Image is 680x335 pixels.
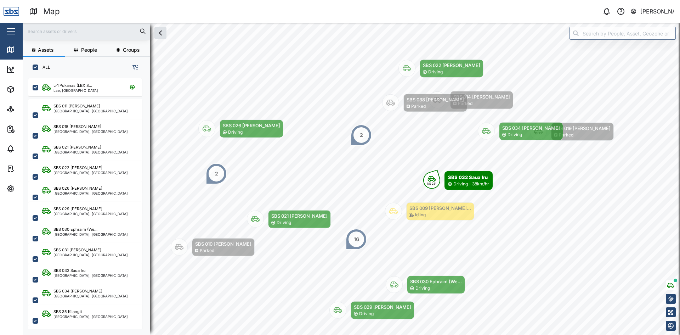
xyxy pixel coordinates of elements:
div: SBS 029 [PERSON_NAME] [354,303,411,311]
div: Parked [200,247,214,254]
div: [GEOGRAPHIC_DATA], [GEOGRAPHIC_DATA] [53,150,128,154]
div: [GEOGRAPHIC_DATA], [GEOGRAPHIC_DATA] [53,191,128,195]
div: Driving [228,129,243,136]
div: SBS 019 [PERSON_NAME] [554,125,611,132]
label: ALL [38,65,50,70]
div: Map marker [423,171,493,190]
div: Driving [359,311,374,317]
div: SBS 011 [PERSON_NAME] [53,103,100,109]
div: [GEOGRAPHIC_DATA], [GEOGRAPHIC_DATA] [53,109,128,113]
div: Settings [18,185,44,192]
div: SBS 014 [PERSON_NAME] [453,93,510,100]
div: [GEOGRAPHIC_DATA], [GEOGRAPHIC_DATA] [53,274,128,277]
div: Map marker [351,124,372,146]
div: [GEOGRAPHIC_DATA], [GEOGRAPHIC_DATA] [53,315,128,318]
div: Map marker [346,229,367,250]
div: Sites [18,105,35,113]
div: Idling [415,212,426,218]
div: [GEOGRAPHIC_DATA], [GEOGRAPHIC_DATA] [53,212,128,216]
div: [PERSON_NAME] [640,7,674,16]
div: SBS 022 [PERSON_NAME] [423,62,480,69]
div: [GEOGRAPHIC_DATA], [GEOGRAPHIC_DATA] [53,233,128,236]
div: SBS 009 [PERSON_NAME]... [409,205,471,212]
div: Tasks [18,165,38,173]
div: Map marker [386,276,465,294]
div: SBS 021 [PERSON_NAME] [53,144,101,150]
div: SBS 022 [PERSON_NAME] [53,165,102,171]
div: Map marker [478,122,563,140]
div: Map marker [385,202,474,220]
span: People [81,48,97,52]
div: SBS 030 Ephraim (We... [410,278,462,285]
span: Assets [38,48,53,52]
div: Map marker [429,91,513,109]
input: Search assets or drivers [27,26,146,37]
div: Alarms [18,145,40,153]
div: Map marker [198,120,283,138]
div: [GEOGRAPHIC_DATA], [GEOGRAPHIC_DATA] [53,294,128,298]
div: 16 [354,235,359,243]
div: Map marker [530,123,614,141]
div: Dashboard [18,66,50,73]
div: Driving [508,132,522,138]
div: SBS 029 [PERSON_NAME] [53,206,102,212]
div: SBS 030 Ephraim (We... [53,227,97,233]
div: L-1 Pokanas (LBX 8... [53,83,92,89]
div: 2 [215,170,218,178]
div: Map marker [247,210,331,228]
div: SBS 034 [PERSON_NAME] [502,124,560,132]
div: Map marker [206,163,227,184]
div: SBS 038 [PERSON_NAME] [407,96,464,103]
div: Lae, [GEOGRAPHIC_DATA] [53,89,98,92]
div: grid [28,76,150,329]
div: SBS 018 [PERSON_NAME] [53,124,101,130]
div: Map marker [329,301,414,319]
img: Main Logo [4,4,19,19]
span: Groups [123,48,140,52]
div: SBS 032 Saua Iru [448,174,489,181]
div: [GEOGRAPHIC_DATA], [GEOGRAPHIC_DATA] [53,171,128,174]
div: Map marker [398,60,483,78]
div: SBS 026 [PERSON_NAME] [53,185,102,191]
div: Map [18,46,34,54]
button: [PERSON_NAME] [630,6,674,16]
div: Assets [18,85,40,93]
div: Driving [428,69,443,76]
div: Map marker [382,94,467,112]
div: Reports [18,125,42,133]
div: Driving [277,219,291,226]
div: Parked [559,132,573,139]
div: SBS 021 [PERSON_NAME] [271,212,328,219]
div: SBS 35 Kilangit [53,309,82,315]
div: Driving [415,285,430,292]
div: NE 28° [427,182,437,185]
div: SBS 026 [PERSON_NAME] [223,122,280,129]
div: [GEOGRAPHIC_DATA], [GEOGRAPHIC_DATA] [53,130,128,133]
div: SBS 032 Saua Iru [53,268,86,274]
div: Map marker [171,238,255,256]
div: Map [43,5,60,18]
div: Driving - 38km/hr [453,181,489,188]
div: SBS 034 [PERSON_NAME] [53,288,102,294]
canvas: Map [23,23,680,335]
input: Search by People, Asset, Geozone or Place [569,27,676,40]
div: SBS 010 [PERSON_NAME] [195,240,251,247]
div: SBS 031 [PERSON_NAME] [53,247,101,253]
div: 2 [360,131,363,139]
div: [GEOGRAPHIC_DATA], [GEOGRAPHIC_DATA] [53,253,128,257]
div: Parked [411,103,426,110]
